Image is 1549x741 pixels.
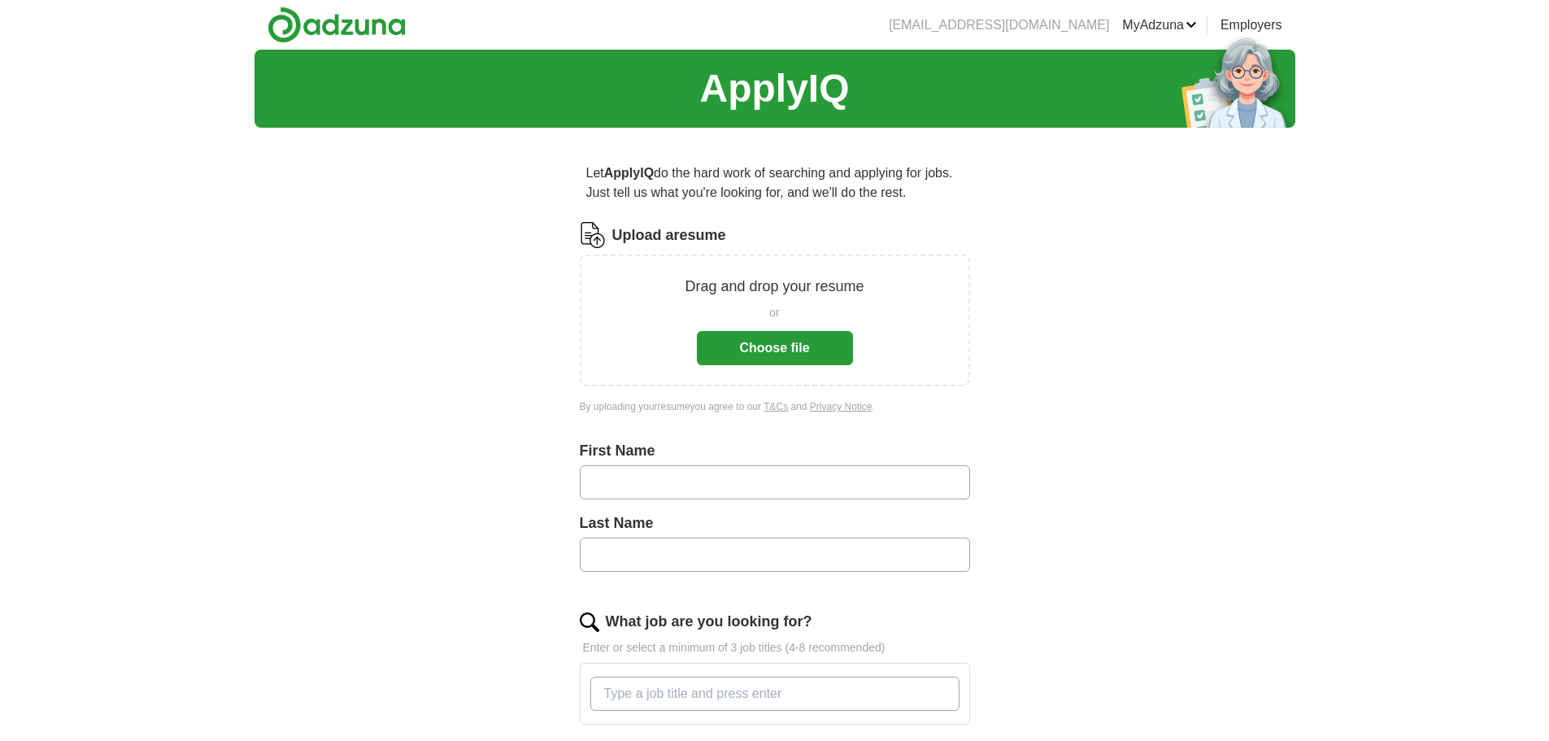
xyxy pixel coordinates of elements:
[580,440,970,462] label: First Name
[764,401,788,412] a: T&Cs
[580,222,606,248] img: CV Icon
[697,331,853,365] button: Choose file
[604,166,654,180] strong: ApplyIQ
[580,399,970,414] div: By uploading your resume you agree to our and .
[590,677,959,711] input: Type a job title and press enter
[1122,15,1197,35] a: MyAdzuna
[769,304,779,321] span: or
[580,612,599,632] img: search.png
[612,224,726,246] label: Upload a resume
[606,611,812,633] label: What job are you looking for?
[699,59,849,118] h1: ApplyIQ
[685,276,864,298] p: Drag and drop your resume
[889,15,1109,35] li: [EMAIL_ADDRESS][DOMAIN_NAME]
[1220,15,1282,35] a: Employers
[268,7,406,43] img: Adzuna logo
[580,512,970,534] label: Last Name
[580,157,970,209] p: Let do the hard work of searching and applying for jobs. Just tell us what you're looking for, an...
[580,639,970,656] p: Enter or select a minimum of 3 job titles (4-8 recommended)
[810,401,872,412] a: Privacy Notice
